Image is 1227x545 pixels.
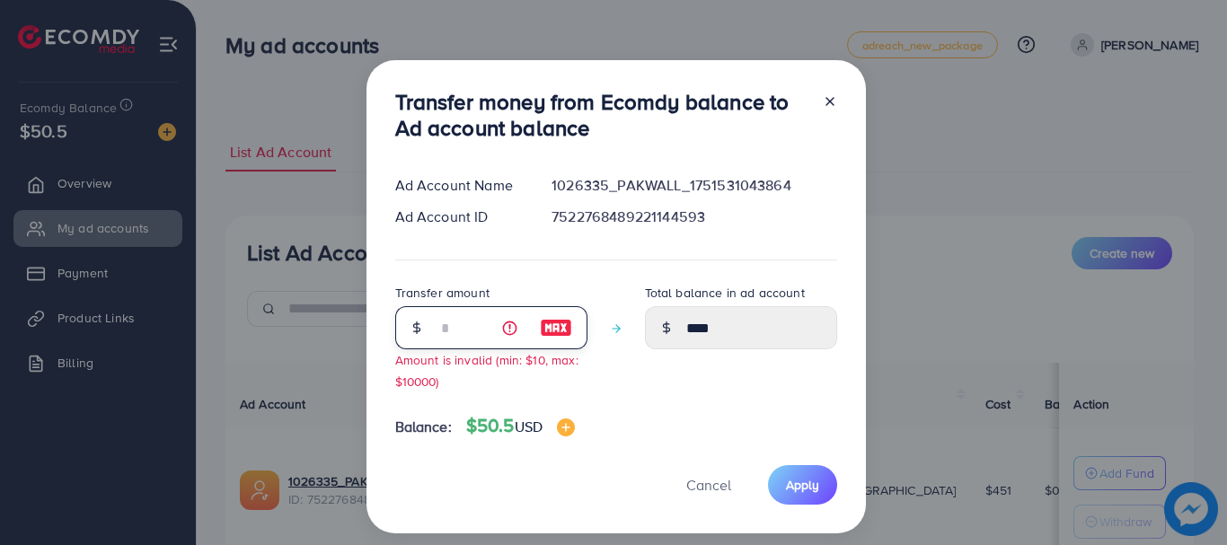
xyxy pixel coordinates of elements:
h3: Transfer money from Ecomdy balance to Ad account balance [395,89,808,141]
div: Ad Account Name [381,175,538,196]
span: Balance: [395,417,452,437]
div: Ad Account ID [381,207,538,227]
div: 1026335_PAKWALL_1751531043864 [537,175,851,196]
small: Amount is invalid (min: $10, max: $10000) [395,351,578,389]
label: Transfer amount [395,284,490,302]
span: Cancel [686,475,731,495]
label: Total balance in ad account [645,284,805,302]
h4: $50.5 [466,415,575,437]
img: image [557,418,575,436]
button: Cancel [664,465,754,504]
img: image [540,317,572,338]
span: Apply [786,476,819,494]
button: Apply [768,465,837,504]
span: USD [515,417,543,436]
div: 7522768489221144593 [537,207,851,227]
